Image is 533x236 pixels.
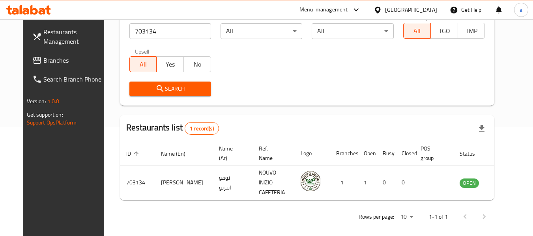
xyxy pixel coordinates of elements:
[359,212,394,222] p: Rows per page:
[27,110,63,120] span: Get support on:
[47,96,60,106] span: 1.0.0
[397,211,416,223] div: Rows per page:
[156,56,184,72] button: Yes
[43,56,106,65] span: Branches
[120,165,155,200] td: 703134
[161,149,196,158] span: Name (En)
[294,141,330,165] th: Logo
[43,27,106,46] span: Restaurants Management
[160,59,181,70] span: Yes
[187,59,208,70] span: No
[129,82,211,96] button: Search
[26,70,112,89] a: Search Branch Phone
[183,56,211,72] button: No
[26,22,112,51] a: Restaurants Management
[357,165,376,200] td: 1
[129,56,157,72] button: All
[385,6,437,14] div: [GEOGRAPHIC_DATA]
[407,25,428,37] span: All
[460,149,485,158] span: Status
[330,165,357,200] td: 1
[520,6,522,14] span: a
[403,23,431,39] button: All
[136,84,205,94] span: Search
[43,74,106,84] span: Search Branch Phone
[26,51,112,70] a: Branches
[461,25,482,37] span: TMP
[259,144,285,163] span: Ref. Name
[357,141,376,165] th: Open
[185,122,219,135] div: Total records count
[120,141,522,200] table: enhanced table
[126,122,219,135] h2: Restaurants list
[376,165,395,200] td: 0
[252,165,294,200] td: NOUVO INIZIO CAFETERIA
[27,117,77,128] a: Support.OpsPlatform
[133,59,154,70] span: All
[135,48,150,54] label: Upsell
[421,144,444,163] span: POS group
[312,23,393,39] div: All
[330,141,357,165] th: Branches
[155,165,213,200] td: [PERSON_NAME]
[129,23,211,39] input: Search for restaurant name or ID..
[27,96,46,106] span: Version:
[185,125,219,132] span: 1 record(s)
[458,23,485,39] button: TMP
[299,5,348,15] div: Menu-management
[301,171,320,191] img: Nouvo Inizio
[472,119,491,138] div: Export file
[409,15,428,20] label: Delivery
[395,165,414,200] td: 0
[430,23,458,39] button: TGO
[429,212,448,222] p: 1-1 of 1
[395,141,414,165] th: Closed
[126,149,141,158] span: ID
[434,25,455,37] span: TGO
[221,23,302,39] div: All
[460,178,479,188] span: OPEN
[376,141,395,165] th: Busy
[219,144,243,163] span: Name (Ar)
[213,165,252,200] td: نوفو انيزيو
